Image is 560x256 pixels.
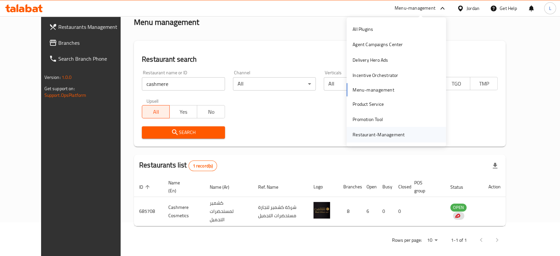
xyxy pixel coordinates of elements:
[139,183,152,191] span: ID
[200,107,222,117] span: No
[424,235,440,245] div: Rows per page:
[142,54,498,64] h2: Restaurant search
[393,177,409,197] th: Closed
[172,107,195,117] span: Yes
[353,100,384,107] div: Product Service
[324,77,407,91] div: All
[58,39,129,47] span: Branches
[58,55,129,63] span: Search Branch Phone
[258,183,287,191] span: Ref. Name
[353,26,373,33] div: All Plugins
[453,212,464,220] div: Indicates that the vendor menu management has been moved to DH Catalog service
[252,197,308,226] td: شركة كشمير لتجارة مستحضرات التجميل
[442,77,470,90] button: TGO
[395,4,435,12] div: Menu-management
[62,73,72,82] span: 1.0.0
[163,197,204,226] td: Cashmere Cosmetics
[445,79,468,89] span: TGO
[145,107,167,117] span: All
[142,105,170,118] button: All
[44,84,75,93] span: Get support on:
[353,116,383,123] div: Promotion Tool
[353,41,403,48] div: Agent Campaigns Center
[414,179,437,195] span: POS group
[483,177,506,197] th: Action
[142,126,225,139] button: Search
[197,105,225,118] button: No
[233,77,316,91] div: All
[168,179,196,195] span: Name (En)
[353,131,405,138] div: Restaurant-Management
[134,17,199,28] h2: Menu management
[338,197,361,226] td: 8
[44,19,135,35] a: Restaurants Management
[142,77,225,91] input: Search for restaurant name or ID..
[473,79,495,89] span: TMP
[44,51,135,67] a: Search Branch Phone
[44,91,86,99] a: Support.OpsPlatform
[451,236,467,244] p: 1-1 of 1
[204,197,252,226] td: كشمير لمستحضرات التجميل
[353,56,388,63] div: Delivery Hero Ads
[134,177,506,226] table: enhanced table
[392,236,421,244] p: Rows per page:
[134,197,163,226] td: 685708
[450,183,472,191] span: Status
[377,197,393,226] td: 0
[44,73,61,82] span: Version:
[487,158,503,174] div: Export file
[338,177,361,197] th: Branches
[393,197,409,226] td: 0
[467,5,479,12] div: Jordan
[549,5,551,12] span: L
[361,197,377,226] td: 6
[361,177,377,197] th: Open
[146,98,159,103] label: Upsell
[470,77,498,90] button: TMP
[450,204,467,211] span: OPEN
[308,177,338,197] th: Logo
[147,128,220,137] span: Search
[210,183,238,191] span: Name (Ar)
[58,23,129,31] span: Restaurants Management
[44,35,135,51] a: Branches
[169,105,197,118] button: Yes
[377,177,393,197] th: Busy
[454,213,460,219] img: delivery hero logo
[353,72,398,79] div: Incentive Orchestrator
[313,202,330,219] img: Cashmere Cosmetics
[139,160,217,171] h2: Restaurants list
[189,163,217,169] span: 1 record(s)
